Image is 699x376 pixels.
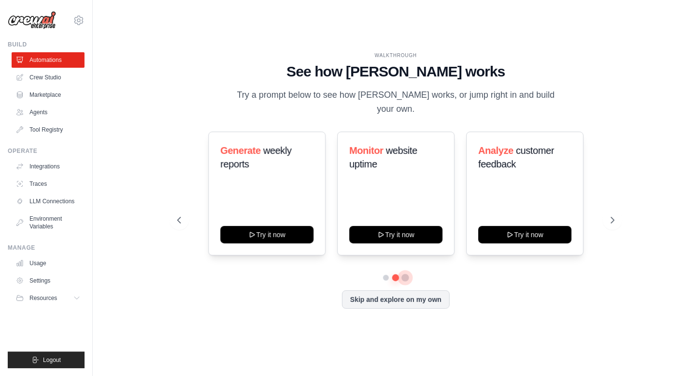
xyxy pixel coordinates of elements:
a: Agents [12,105,85,120]
a: Settings [12,273,85,288]
a: Marketplace [12,87,85,103]
span: Monitor [349,145,384,156]
a: Crew Studio [12,70,85,85]
a: LLM Connections [12,194,85,209]
div: WALKTHROUGH [177,52,614,59]
p: Try a prompt below to see how [PERSON_NAME] works, or jump right in and build your own. [233,88,558,117]
h1: See how [PERSON_NAME] works [177,63,614,80]
img: Logo [8,11,56,30]
button: Try it now [349,226,442,243]
div: Build [8,41,85,48]
div: Manage [8,244,85,252]
a: Usage [12,256,85,271]
a: Traces [12,176,85,192]
span: website uptime [349,145,417,169]
button: Try it now [478,226,571,243]
div: Operate [8,147,85,155]
a: Automations [12,52,85,68]
a: Tool Registry [12,122,85,137]
span: Generate [220,145,261,156]
span: Logout [43,356,61,364]
button: Try it now [220,226,314,243]
span: weekly reports [220,145,291,169]
span: Resources [29,294,57,302]
button: Logout [8,352,85,368]
span: customer feedback [478,145,554,169]
button: Resources [12,290,85,306]
a: Integrations [12,159,85,174]
a: Environment Variables [12,211,85,234]
button: Skip and explore on my own [342,290,450,309]
span: Analyze [478,145,514,156]
iframe: Chat Widget [651,330,699,376]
